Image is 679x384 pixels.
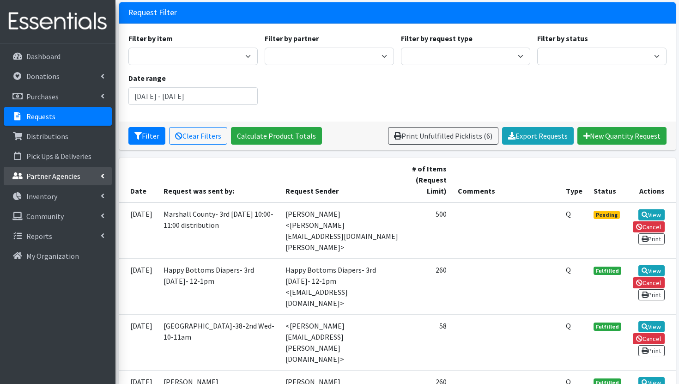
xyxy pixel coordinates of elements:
[119,258,158,314] td: [DATE]
[4,67,112,85] a: Donations
[4,147,112,165] a: Pick Ups & Deliveries
[26,152,91,161] p: Pick Ups & Deliveries
[4,6,112,37] img: HumanEssentials
[452,158,560,202] th: Comments
[560,158,588,202] th: Type
[594,323,621,331] span: Fulfilled
[638,209,665,220] a: View
[158,258,280,314] td: Happy Bottoms Diapers- 3rd [DATE]- 12-1pm
[638,233,665,244] a: Print
[566,265,571,274] abbr: Quantity
[26,192,57,201] p: Inventory
[638,321,665,332] a: View
[4,227,112,245] a: Reports
[280,258,404,314] td: Happy Bottoms Diapers- 3rd [DATE]- 12-1pm <[EMAIL_ADDRESS][DOMAIN_NAME]>
[280,202,404,259] td: [PERSON_NAME] <[PERSON_NAME][EMAIL_ADDRESS][DOMAIN_NAME][PERSON_NAME]>
[158,202,280,259] td: Marshall County- 3rd [DATE] 10:00-11:00 distribution
[627,158,676,202] th: Actions
[4,87,112,106] a: Purchases
[128,8,177,18] h3: Request Filter
[404,202,452,259] td: 500
[638,345,665,356] a: Print
[158,158,280,202] th: Request was sent by:
[119,202,158,259] td: [DATE]
[577,127,667,145] a: New Quantity Request
[280,158,404,202] th: Request Sender
[26,52,61,61] p: Dashboard
[280,314,404,370] td: <[PERSON_NAME][EMAIL_ADDRESS][PERSON_NAME][DOMAIN_NAME]>
[26,171,80,181] p: Partner Agencies
[231,127,322,145] a: Calculate Product Totals
[502,127,574,145] a: Export Requests
[594,211,620,219] span: Pending
[633,277,665,288] a: Cancel
[588,158,627,202] th: Status
[388,127,498,145] a: Print Unfulfilled Picklists (6)
[158,314,280,370] td: [GEOGRAPHIC_DATA]-38-2nd Wed-10-11am
[26,232,52,241] p: Reports
[26,112,55,121] p: Requests
[119,314,158,370] td: [DATE]
[128,87,258,105] input: January 1, 2011 - December 31, 2011
[566,209,571,219] abbr: Quantity
[128,127,165,145] button: Filter
[404,314,452,370] td: 58
[633,333,665,344] a: Cancel
[404,258,452,314] td: 260
[265,33,319,44] label: Filter by partner
[638,289,665,300] a: Print
[26,132,68,141] p: Distributions
[26,212,64,221] p: Community
[404,158,452,202] th: # of Items (Request Limit)
[4,127,112,146] a: Distributions
[633,221,665,232] a: Cancel
[4,187,112,206] a: Inventory
[26,92,59,101] p: Purchases
[4,207,112,226] a: Community
[4,247,112,265] a: My Organization
[4,167,112,185] a: Partner Agencies
[594,267,621,275] span: Fulfilled
[401,33,473,44] label: Filter by request type
[638,265,665,276] a: View
[4,107,112,126] a: Requests
[128,73,166,84] label: Date range
[26,72,60,81] p: Donations
[128,33,173,44] label: Filter by item
[566,321,571,330] abbr: Quantity
[537,33,588,44] label: Filter by status
[4,47,112,66] a: Dashboard
[119,158,158,202] th: Date
[26,251,79,261] p: My Organization
[169,127,227,145] a: Clear Filters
